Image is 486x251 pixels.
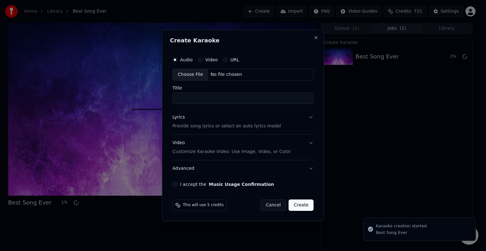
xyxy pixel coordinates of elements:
[172,135,314,160] button: VideoCustomize Karaoke Video: Use Image, Video, or Color
[180,182,274,187] label: I accept the
[208,71,245,78] div: No file chosen
[209,182,274,187] button: I accept the
[230,58,239,62] label: URL
[172,114,185,120] div: Lyrics
[173,69,208,80] div: Choose File
[172,109,314,134] button: LyricsProvide song lyrics or select an auto lyrics model
[260,199,286,211] button: Cancel
[172,123,281,129] p: Provide song lyrics or select an auto lyrics model
[172,160,314,177] button: Advanced
[172,86,314,90] label: Title
[289,199,314,211] button: Create
[172,149,291,155] p: Customize Karaoke Video: Use Image, Video, or Color
[172,140,291,155] div: Video
[183,203,224,208] span: This will use 5 credits
[205,58,218,62] label: Video
[180,58,193,62] label: Audio
[170,38,316,43] h2: Create Karaoke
